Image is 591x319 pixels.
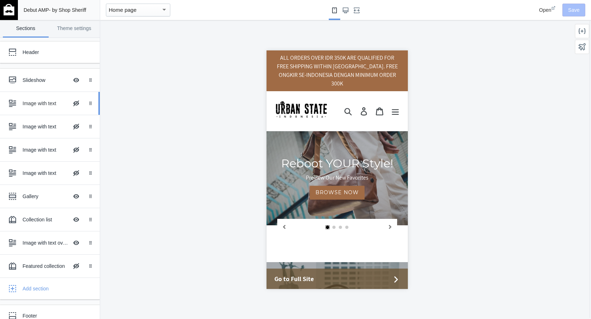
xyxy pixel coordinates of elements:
[23,49,84,56] div: Header
[52,20,97,38] a: Theme settings
[8,224,124,233] span: Go to Full Site
[23,146,68,153] div: Image with text
[68,142,84,158] button: Hide
[11,168,25,184] button: Previous slide
[68,165,84,181] button: Hide
[23,239,68,246] div: Image with text overlay
[68,258,84,274] button: Hide
[49,7,86,13] span: - by Shop Sheriff
[109,7,137,13] mat-select-trigger: Home page
[539,7,551,13] span: Open
[4,4,14,15] img: main-logo_60x60_white.png
[68,95,84,111] button: Hide
[8,106,133,120] h2: Reboot YOUR Style!
[68,119,84,134] button: Hide
[23,216,68,223] div: Collection list
[68,72,84,88] button: Hide
[23,170,68,177] div: Image with text
[68,188,84,204] button: Hide
[23,262,68,270] div: Featured collection
[8,46,62,75] a: image
[68,235,84,251] button: Hide
[8,46,62,73] img: image
[23,285,94,292] div: Add section
[116,168,131,184] button: Next slide
[23,193,68,200] div: Gallery
[43,135,98,149] a: Browse Now
[23,77,68,84] div: Slideshow
[8,123,133,132] span: Preview Our New Favorites
[3,20,49,38] a: Sections
[23,123,68,130] div: Image with text
[23,100,68,107] div: Image with text
[68,212,84,227] button: Hide
[24,7,49,13] span: Debut AMP
[121,53,137,69] button: Menu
